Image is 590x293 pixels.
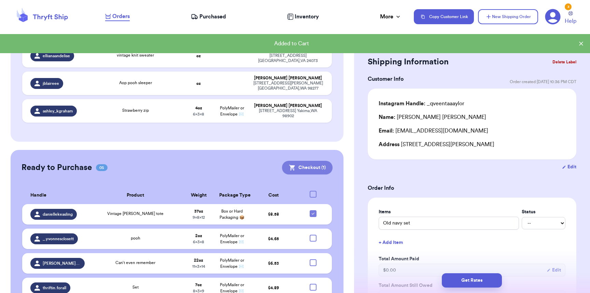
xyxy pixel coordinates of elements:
div: Added to Cart [5,40,578,48]
strong: oz [196,54,201,58]
h3: Order Info [368,184,576,192]
div: [STREET_ADDRESS] Yakima , WA 98902 [253,108,324,119]
label: Status [522,209,565,215]
button: Checkout (1) [282,161,333,174]
button: Delete Label [550,55,579,70]
div: 3 [565,3,572,10]
div: [EMAIL_ADDRESS][DOMAIN_NAME] [379,127,565,135]
span: Inventory [295,13,319,21]
span: _.yvonnesclosett [43,236,74,242]
span: [PERSON_NAME].ivy.thrift [43,261,81,266]
span: Strawberry zip [122,108,149,112]
span: ashley_kgraham [43,108,73,114]
h2: Shipping Information [368,57,449,67]
span: $ 6.53 [268,261,279,265]
span: Name: [379,114,395,120]
button: New Shipping Order [478,9,538,24]
div: [PERSON_NAME] [PERSON_NAME] [253,103,324,108]
label: Items [379,209,519,215]
span: 6 x 3 x 8 [193,112,204,116]
strong: oz [196,81,201,86]
span: Can’t even remember [115,261,155,265]
label: Total Amount Paid [379,256,565,262]
span: Email: [379,128,394,134]
span: $ 0.00 [383,267,396,274]
th: Weight [182,187,215,204]
strong: 22 oz [194,258,203,262]
span: 6 x 3 x 8 [193,240,204,244]
button: Edit [547,267,561,274]
span: Vintage [PERSON_NAME] tote [107,212,164,216]
a: 3 [545,9,561,25]
span: 8 x 3 x 9 [193,289,204,293]
span: Orders [112,12,130,20]
span: ellianaandelise [43,53,70,59]
strong: 7 oz [195,283,202,287]
span: Help [565,17,576,25]
span: jblaireee [43,81,59,86]
strong: 2 oz [195,234,202,238]
button: Copy Customer Link [414,9,474,24]
h2: Ready to Purchase [22,162,92,173]
span: 05 [96,164,108,171]
span: $ 4.89 [268,286,279,290]
span: Handle [30,192,46,199]
button: Get Rates [442,273,502,288]
span: Box or Hard Packaging 📦 [220,209,244,219]
button: + Add Item [376,235,568,250]
span: PolyMailer or Envelope ✉️ [220,283,244,293]
a: Help [565,11,576,25]
th: Cost [249,187,298,204]
a: Purchased [191,13,226,21]
span: vintage knit sweater [117,53,154,57]
span: Order created: [DATE] 10:36 PM CDT [510,79,576,84]
span: PolyMailer or Envelope ✉️ [220,234,244,244]
th: Package Type [215,187,248,204]
a: Inventory [287,13,319,21]
div: [PERSON_NAME] [PERSON_NAME] [253,76,324,81]
span: Purchased [199,13,226,21]
div: _qveentaaaylor [379,99,464,108]
span: 9 x 8 x 12 [193,215,205,219]
span: daniellekeasling [43,212,73,217]
th: Product [89,187,182,204]
span: pooh [131,236,140,240]
span: PolyMailer or Envelope ✉️ [220,258,244,268]
button: Edit [562,164,576,170]
div: [STREET_ADDRESS][PERSON_NAME] [379,140,565,149]
div: [PERSON_NAME] [PERSON_NAME] [379,113,486,121]
span: thriftin.forall [43,285,66,291]
span: Aop pooh sleeper [119,81,152,85]
span: PolyMailer or Envelope ✉️ [220,106,244,116]
a: Orders [105,12,130,21]
span: $ 4.65 [268,237,279,241]
span: 11 x 3 x 14 [192,264,205,268]
div: [STREET_ADDRESS][PERSON_NAME] [GEOGRAPHIC_DATA] , WA 98277 [253,81,324,91]
div: More [380,13,402,21]
strong: 37 oz [194,209,203,213]
span: Instagram Handle: [379,101,425,106]
span: Set [132,285,139,289]
span: Address [379,142,399,147]
div: [STREET_ADDRESS] [GEOGRAPHIC_DATA] , VA 24073 [253,53,324,63]
strong: 4 oz [195,106,202,110]
h3: Customer Info [368,75,404,83]
span: $ 8.58 [268,212,279,216]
